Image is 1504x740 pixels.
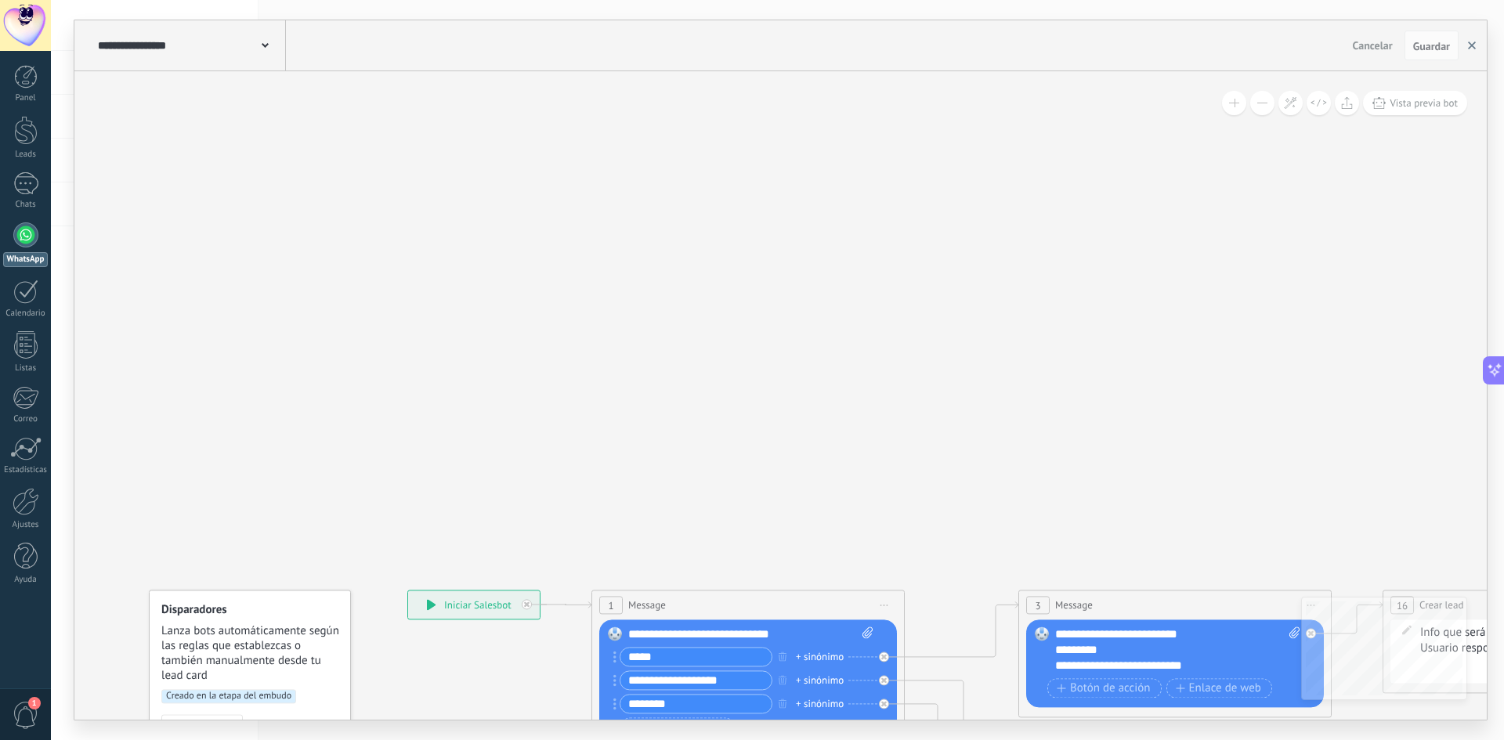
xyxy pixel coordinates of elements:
div: Panel [3,93,49,103]
span: Lanza bots automáticamente según las reglas que establezcas o también manualmente desde tu lead card [161,623,340,683]
div: Calendario [3,309,49,319]
button: Guardar [1405,31,1459,60]
span: 3 [1035,599,1040,612]
span: Vista previa bot [1390,96,1458,110]
span: Message [628,597,666,612]
div: Correo [3,414,49,424]
div: Chats [3,200,49,210]
span: 1 [28,697,41,709]
h4: Disparadores [161,602,340,617]
div: Estadísticas [3,465,49,475]
span: Cancelar [1353,38,1393,52]
span: Creado en la etapa del embudo [161,689,296,703]
span: Guardar [1413,41,1450,52]
div: Iniciar Salesbot [408,590,540,619]
div: + sinónimo [796,696,844,712]
span: Botón de acción [1057,682,1151,695]
span: 1 [608,599,613,612]
button: Enlace de web [1166,678,1272,698]
div: Listas [3,363,49,374]
div: WhatsApp [3,252,48,267]
div: + sinónimo [796,649,844,665]
div: Leads [3,150,49,160]
button: Botón de acción [1047,678,1162,698]
button: Vista previa bot [1363,91,1467,115]
div: Ayuda [3,575,49,585]
span: Enlace de web [1176,682,1261,695]
button: Cancelar [1347,34,1399,57]
div: + sinónimo [796,673,844,688]
div: Ajustes [3,520,49,530]
span: Message [1055,597,1093,612]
